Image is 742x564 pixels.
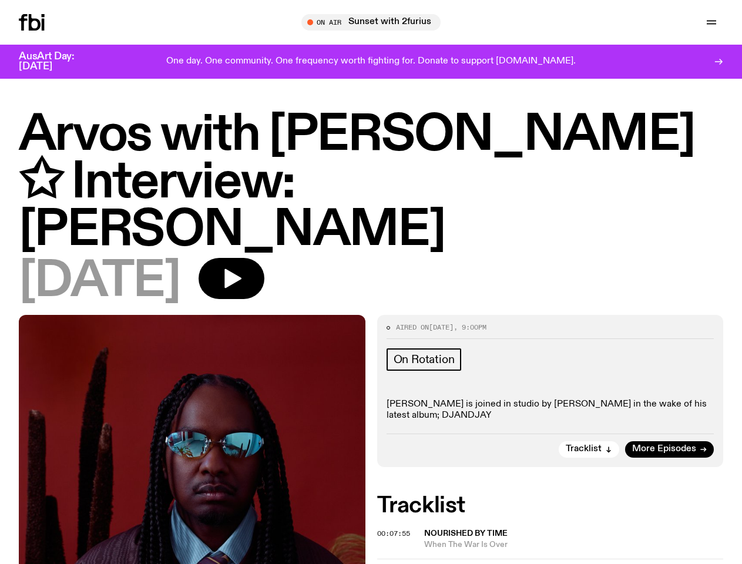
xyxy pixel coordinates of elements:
[566,445,602,454] span: Tracklist
[394,353,455,366] span: On Rotation
[387,348,462,371] a: On Rotation
[166,56,576,67] p: One day. One community. One frequency worth fighting for. Donate to support [DOMAIN_NAME].
[625,441,714,458] a: More Episodes
[377,529,410,538] span: 00:07:55
[424,529,508,538] span: Nourished By Time
[396,323,429,332] span: Aired on
[377,495,724,516] h2: Tracklist
[387,399,714,421] p: [PERSON_NAME] is joined in studio by [PERSON_NAME] in the wake of his latest album; DJANDJAY
[632,445,696,454] span: More Episodes
[19,258,180,305] span: [DATE]
[429,323,454,332] span: [DATE]
[377,531,410,537] button: 00:07:55
[454,323,486,332] span: , 9:00pm
[301,14,441,31] button: On AirSunset with 2furius
[19,112,723,254] h1: Arvos with [PERSON_NAME] ✩ Interview: [PERSON_NAME]
[424,539,724,550] span: When The War Is Over
[19,52,94,72] h3: AusArt Day: [DATE]
[559,441,619,458] button: Tracklist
